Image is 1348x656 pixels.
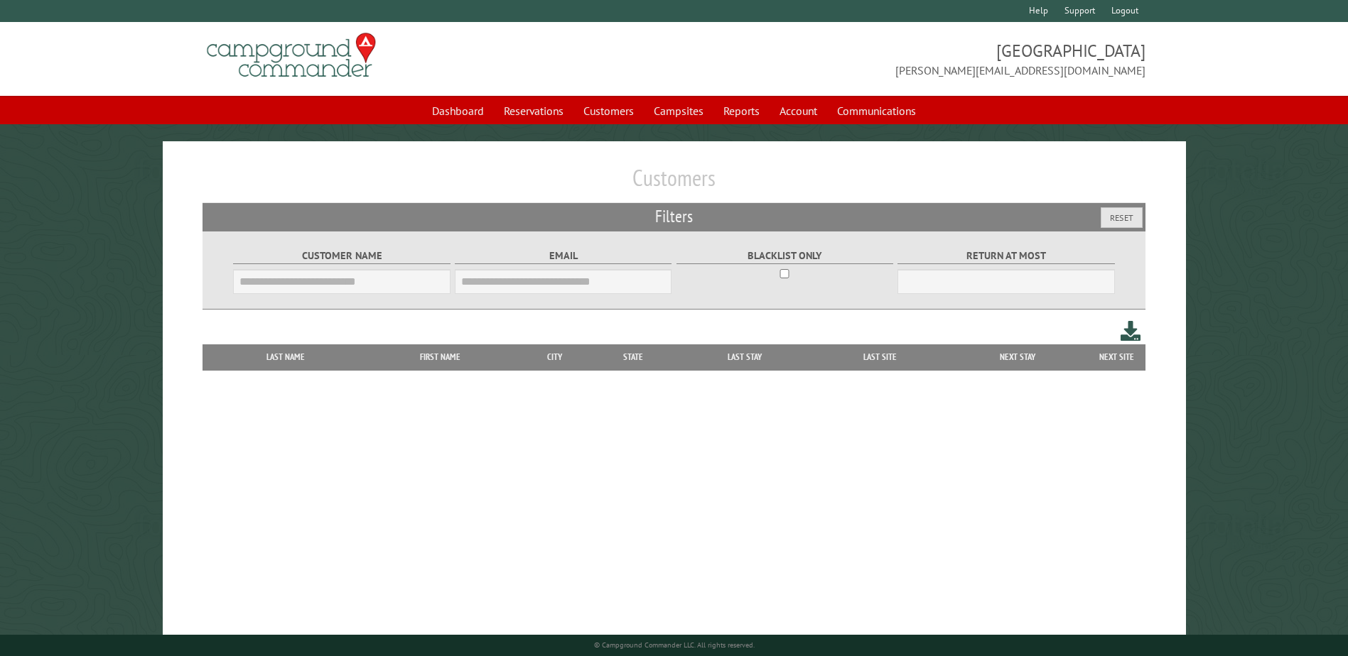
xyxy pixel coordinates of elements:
th: Next Stay [947,344,1089,370]
th: City [519,344,590,370]
label: Customer Name [233,248,450,264]
label: Blacklist only [676,248,893,264]
img: Campground Commander [203,28,380,83]
th: Last Site [813,344,947,370]
a: Campsites [645,97,712,124]
h1: Customers [203,164,1145,203]
small: © Campground Commander LLC. All rights reserved. [594,640,755,650]
h2: Filters [203,203,1145,230]
a: Reports [715,97,768,124]
th: State [590,344,677,370]
th: Last Stay [677,344,814,370]
a: Dashboard [424,97,492,124]
th: First Name [361,344,519,370]
a: Reservations [495,97,572,124]
th: Last Name [210,344,361,370]
a: Download this customer list (.csv) [1121,318,1141,344]
button: Reset [1101,207,1143,228]
a: Communications [829,97,924,124]
label: Return at most [897,248,1114,264]
a: Account [771,97,826,124]
a: Customers [575,97,642,124]
th: Next Site [1089,344,1145,370]
label: Email [455,248,672,264]
span: [GEOGRAPHIC_DATA] [PERSON_NAME][EMAIL_ADDRESS][DOMAIN_NAME] [674,39,1145,79]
